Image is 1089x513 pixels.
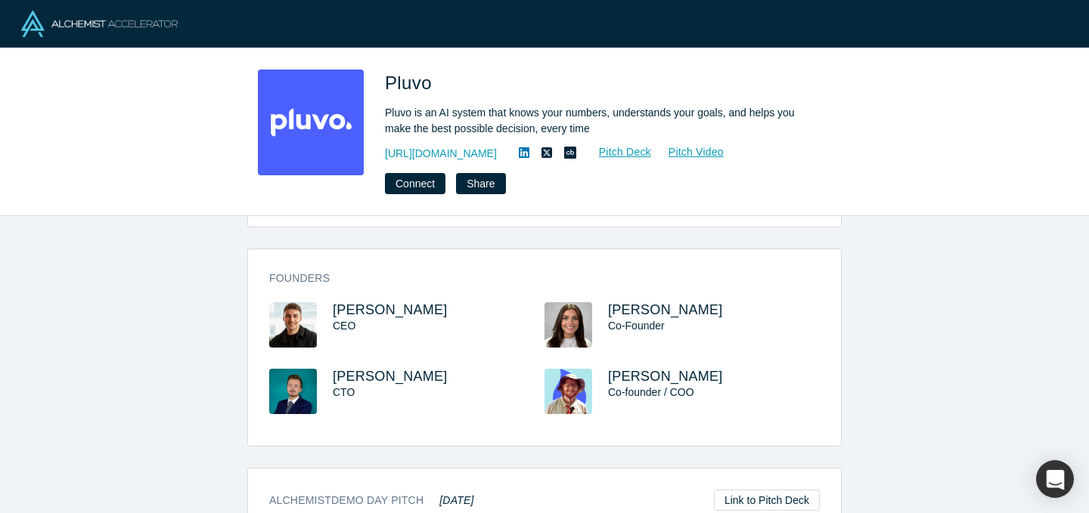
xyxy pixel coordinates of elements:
[269,270,799,286] h3: Founders
[21,11,178,37] img: Alchemist Logo
[608,386,694,398] span: Co-founder / COO
[333,320,355,332] span: CEO
[714,490,820,511] a: Link to Pitch Deck
[456,173,505,194] button: Share
[385,146,497,162] a: [URL][DOMAIN_NAME]
[608,320,665,332] span: Co-Founder
[385,105,808,137] div: Pluvo is an AI system that knows your numbers, understands your goals, and helps you make the bes...
[652,144,724,161] a: Pitch Video
[333,302,448,317] a: [PERSON_NAME]
[544,369,592,414] img: Sebastian Fallenbuchl's Profile Image
[608,302,723,317] a: [PERSON_NAME]
[333,386,355,398] span: CTO
[258,70,364,175] img: Pluvo's Logo
[269,369,317,414] img: Andrew Ingram's Profile Image
[333,369,448,384] a: [PERSON_NAME]
[439,494,473,506] em: [DATE]
[269,493,474,508] h3: Alchemist Demo Day Pitch
[608,369,723,384] a: [PERSON_NAME]
[269,302,317,348] img: Alexandre Labreche's Profile Image
[385,73,437,93] span: Pluvo
[385,173,445,194] button: Connect
[544,302,592,348] img: Vanessa Galarneau's Profile Image
[582,144,652,161] a: Pitch Deck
